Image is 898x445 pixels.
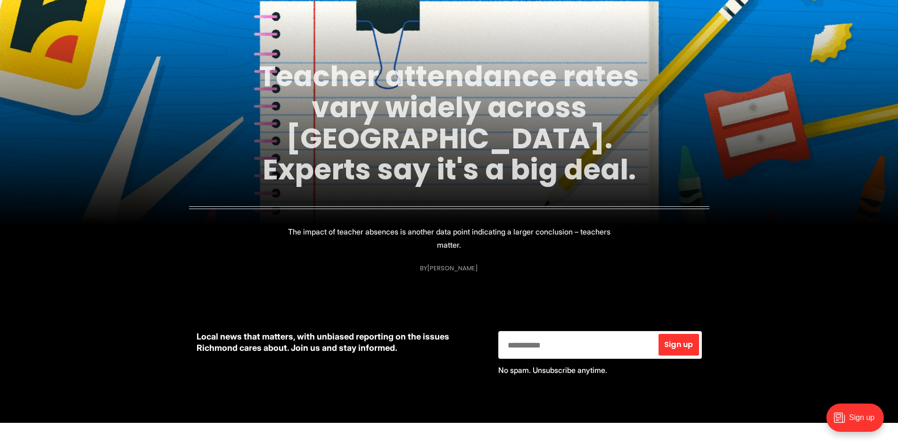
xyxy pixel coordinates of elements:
p: The impact of teacher absences is another data point indicating a larger conclusion – teachers ma... [281,225,617,251]
a: [PERSON_NAME] [427,264,478,273]
div: By [420,265,478,272]
iframe: portal-trigger [818,399,898,445]
span: No spam. Unsubscribe anytime. [498,365,607,375]
button: Sign up [659,334,699,356]
span: Sign up [664,341,693,348]
p: Local news that matters, with unbiased reporting on the issues Richmond cares about. Join us and ... [197,331,483,354]
a: Teacher attendance rates vary widely across [GEOGRAPHIC_DATA]. Experts say it's a big deal. [259,57,639,189]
